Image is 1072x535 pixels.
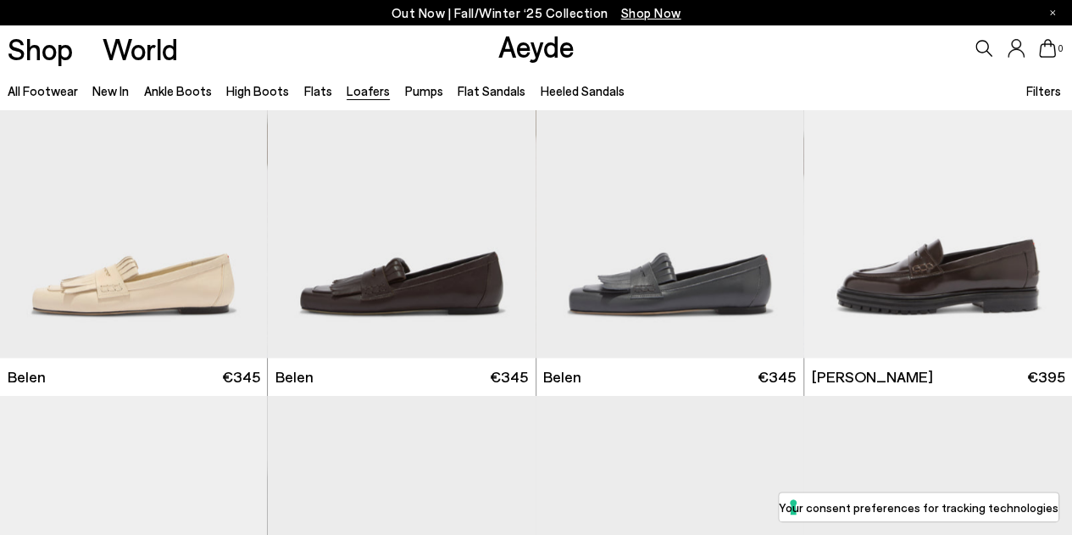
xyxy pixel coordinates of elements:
[347,83,390,98] a: Loafers
[275,366,314,387] span: Belen
[8,366,46,387] span: Belen
[779,499,1058,516] label: Your consent preferences for tracking technologies
[226,83,289,98] a: High Boots
[268,358,535,396] a: Belen €345
[758,366,796,387] span: €345
[536,21,803,358] img: Belen Tassel Loafers
[222,366,260,387] span: €345
[1039,39,1056,58] a: 0
[811,366,932,387] span: [PERSON_NAME]
[268,21,535,358] img: Belen Tassel Loafers
[621,5,681,20] span: Navigate to /collections/new-in
[404,83,442,98] a: Pumps
[103,34,178,64] a: World
[804,21,1072,358] img: Leon Loafers
[804,358,1072,396] a: [PERSON_NAME] €395
[1026,366,1064,387] span: €395
[1056,44,1064,53] span: 0
[543,366,581,387] span: Belen
[8,83,78,98] a: All Footwear
[392,3,681,24] p: Out Now | Fall/Winter ‘25 Collection
[458,83,525,98] a: Flat Sandals
[779,493,1058,521] button: Your consent preferences for tracking technologies
[497,28,574,64] a: Aeyde
[92,83,129,98] a: New In
[1026,83,1061,98] span: Filters
[8,34,73,64] a: Shop
[540,83,624,98] a: Heeled Sandals
[144,83,212,98] a: Ankle Boots
[490,366,528,387] span: €345
[304,83,332,98] a: Flats
[536,358,803,396] a: Belen €345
